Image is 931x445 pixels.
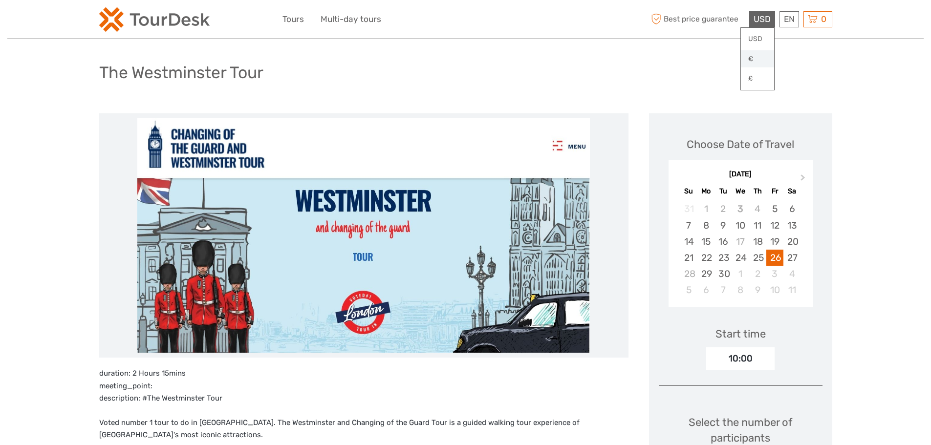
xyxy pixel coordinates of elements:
[714,217,732,233] div: Choose Tuesday, September 9th, 2025
[783,217,801,233] div: Choose Saturday, September 13th, 2025
[680,266,697,282] div: Not available Sunday, September 28th, 2025
[732,217,749,233] div: Choose Wednesday, September 10th, 2025
[680,217,697,233] div: Choose Sunday, September 7th, 2025
[669,170,813,180] div: [DATE]
[137,118,590,353] img: ff3c888c5e8e4cfb8481c9fe3af158d0_main_slider.jpg
[820,14,828,24] span: 0
[783,185,801,198] div: Sa
[783,233,801,250] div: Choose Saturday, September 20th, 2025
[99,417,628,442] p: Voted number 1 tour to do in [GEOGRAPHIC_DATA]. The Westminster and Changing of the Guard Tour is...
[321,12,381,26] a: Multi-day tours
[732,233,749,250] div: Not available Wednesday, September 17th, 2025
[714,185,732,198] div: Tu
[697,201,714,217] div: Not available Monday, September 1st, 2025
[732,201,749,217] div: Not available Wednesday, September 3rd, 2025
[766,233,783,250] div: Choose Friday, September 19th, 2025
[680,185,697,198] div: Su
[766,266,783,282] div: Choose Friday, October 3rd, 2025
[99,367,628,405] p: duration: 2 Hours 15mins meeting_point: description: #The Westminster Tour
[714,201,732,217] div: Not available Tuesday, September 2nd, 2025
[99,7,210,32] img: 2254-3441b4b5-4e5f-4d00-b396-31f1d84a6ebf_logo_small.png
[671,201,809,298] div: month 2025-09
[766,217,783,233] div: Choose Friday, September 12th, 2025
[766,185,783,198] div: Fr
[112,15,124,27] button: Open LiveChat chat widget
[714,282,732,298] div: Choose Tuesday, October 7th, 2025
[749,266,766,282] div: Choose Thursday, October 2nd, 2025
[697,217,714,233] div: Choose Monday, September 8th, 2025
[14,17,110,25] p: We're away right now. Please check back later!
[749,185,766,198] div: Th
[749,201,766,217] div: Not available Thursday, September 4th, 2025
[766,282,783,298] div: Choose Friday, October 10th, 2025
[766,201,783,217] div: Choose Friday, September 5th, 2025
[749,233,766,250] div: Choose Thursday, September 18th, 2025
[697,282,714,298] div: Choose Monday, October 6th, 2025
[649,11,747,27] span: Best price guarantee
[766,250,783,266] div: Choose Friday, September 26th, 2025
[749,282,766,298] div: Choose Thursday, October 9th, 2025
[741,50,774,68] a: €
[714,250,732,266] div: Choose Tuesday, September 23rd, 2025
[796,172,812,188] button: Next Month
[749,250,766,266] div: Choose Thursday, September 25th, 2025
[779,11,799,27] div: EN
[783,250,801,266] div: Choose Saturday, September 27th, 2025
[697,185,714,198] div: Mo
[732,266,749,282] div: Choose Wednesday, October 1st, 2025
[715,326,766,341] div: Start time
[741,30,774,48] a: USD
[687,137,794,152] div: Choose Date of Travel
[99,63,263,83] h1: The Westminster Tour
[697,233,714,250] div: Choose Monday, September 15th, 2025
[732,250,749,266] div: Choose Wednesday, September 24th, 2025
[754,14,771,24] span: USD
[714,233,732,250] div: Choose Tuesday, September 16th, 2025
[783,201,801,217] div: Choose Saturday, September 6th, 2025
[732,185,749,198] div: We
[282,12,304,26] a: Tours
[680,201,697,217] div: Not available Sunday, August 31st, 2025
[749,217,766,233] div: Choose Thursday, September 11th, 2025
[741,70,774,87] a: £
[783,282,801,298] div: Choose Saturday, October 11th, 2025
[680,282,697,298] div: Choose Sunday, October 5th, 2025
[732,282,749,298] div: Choose Wednesday, October 8th, 2025
[714,266,732,282] div: Choose Tuesday, September 30th, 2025
[783,266,801,282] div: Choose Saturday, October 4th, 2025
[697,266,714,282] div: Choose Monday, September 29th, 2025
[697,250,714,266] div: Choose Monday, September 22nd, 2025
[680,233,697,250] div: Choose Sunday, September 14th, 2025
[680,250,697,266] div: Choose Sunday, September 21st, 2025
[706,347,775,370] div: 10:00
